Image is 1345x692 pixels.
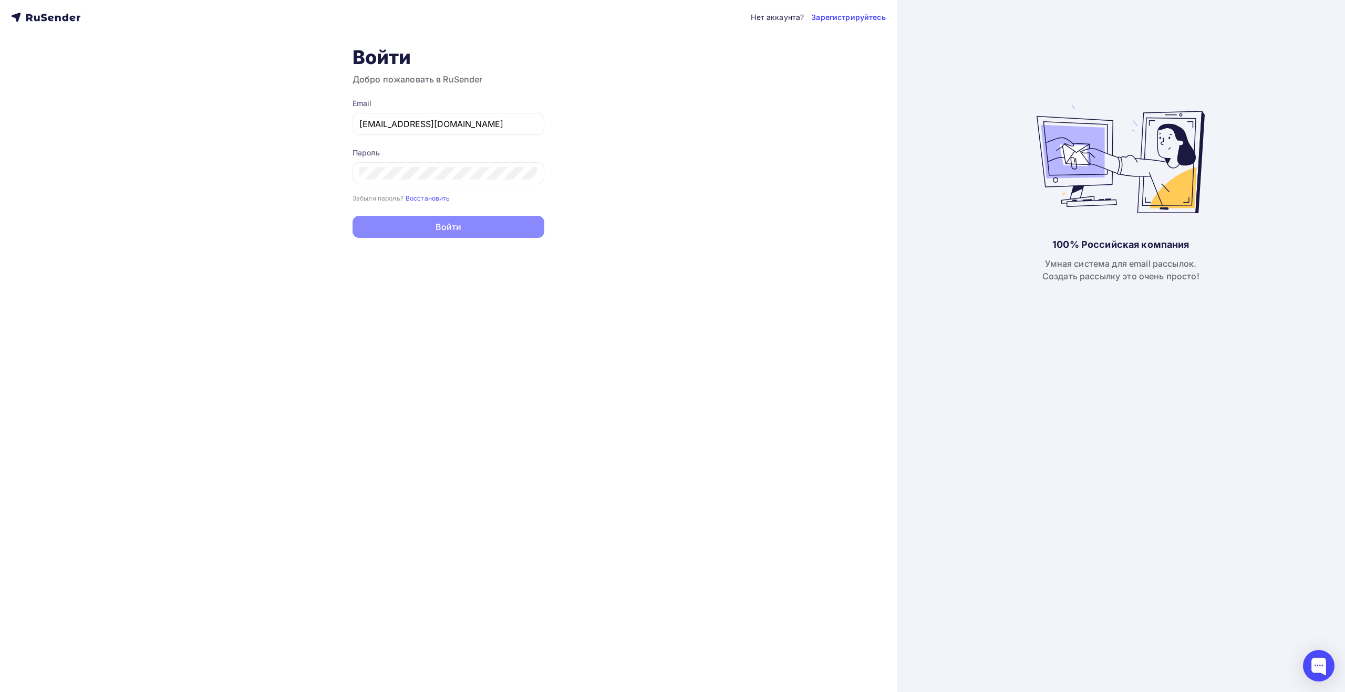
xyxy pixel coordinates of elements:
div: Email [353,98,544,109]
div: Нет аккаунта? [751,12,804,23]
button: Войти [353,216,544,238]
a: Восстановить [406,193,450,202]
div: Пароль [353,148,544,158]
div: Умная система для email рассылок. Создать рассылку это очень просто! [1042,257,1199,282]
h1: Войти [353,46,544,69]
input: Укажите свой email [359,118,537,130]
a: Зарегистрируйтесь [811,12,885,23]
small: Забыли пароль? [353,194,403,202]
h3: Добро пожаловать в RuSender [353,73,544,86]
small: Восстановить [406,194,450,202]
div: 100% Российская компания [1052,238,1189,251]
